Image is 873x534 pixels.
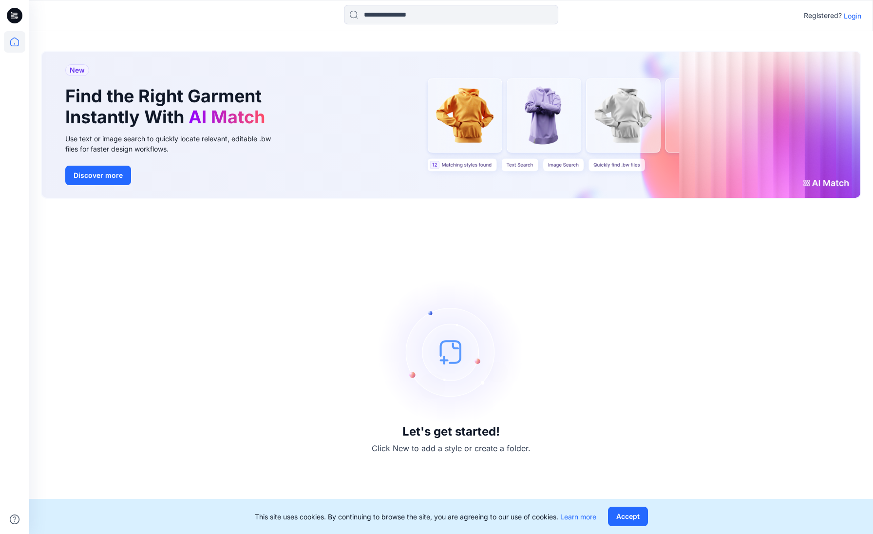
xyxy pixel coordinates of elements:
div: Use text or image search to quickly locate relevant, editable .bw files for faster design workflows. [65,133,285,154]
h1: Find the Right Garment Instantly With [65,86,270,128]
p: Login [844,11,861,21]
span: New [70,64,85,76]
h3: Let's get started! [402,425,500,439]
p: Click New to add a style or create a folder. [372,442,531,454]
img: empty-state-image.svg [378,279,524,425]
p: This site uses cookies. By continuing to browse the site, you are agreeing to our use of cookies. [255,512,596,522]
button: Discover more [65,166,131,185]
span: AI Match [189,106,265,128]
a: Learn more [560,513,596,521]
button: Accept [608,507,648,526]
p: Registered? [804,10,842,21]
